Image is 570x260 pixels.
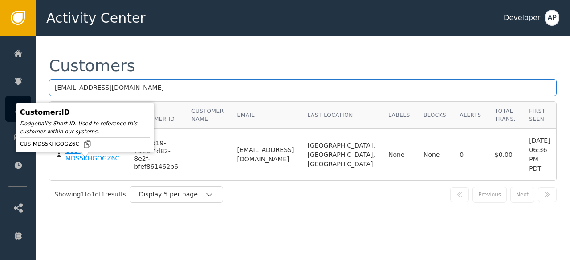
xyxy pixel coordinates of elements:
[49,58,135,74] div: Customers
[423,150,446,160] div: None
[301,129,382,180] td: [GEOGRAPHIC_DATA], [GEOGRAPHIC_DATA], [GEOGRAPHIC_DATA]
[130,186,223,203] button: Display 5 per page
[423,111,446,119] div: Blocks
[488,129,522,180] td: $0.00
[191,107,224,123] div: Customer Name
[65,147,121,163] div: CUS-MDS5KHGOGZ6C
[46,8,146,28] span: Activity Center
[453,129,488,180] td: 0
[134,140,178,171] div: 9c8f4519-7926-4d82-8e2f-bfef861462b6
[20,120,150,136] div: Dodgeball's Short ID. Used to reference this customer within our systems.
[504,12,540,23] div: Developer
[49,79,557,96] input: Search by name, email, or ID
[460,111,481,119] div: Alerts
[388,150,410,160] div: None
[20,107,150,118] div: Customer : ID
[307,111,375,119] div: Last Location
[495,107,516,123] div: Total Trans.
[231,129,301,180] td: [EMAIL_ADDRESS][DOMAIN_NAME]
[134,107,178,123] div: Your Customer ID
[20,140,150,148] div: CUS-MDS5KHGOGZ6C
[545,10,559,26] button: AP
[237,111,294,119] div: Email
[139,190,205,199] div: Display 5 per page
[522,129,557,180] td: [DATE] 06:36 PM PDT
[529,107,550,123] div: First Seen
[54,190,126,199] div: Showing 1 to 1 of 1 results
[388,111,410,119] div: Labels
